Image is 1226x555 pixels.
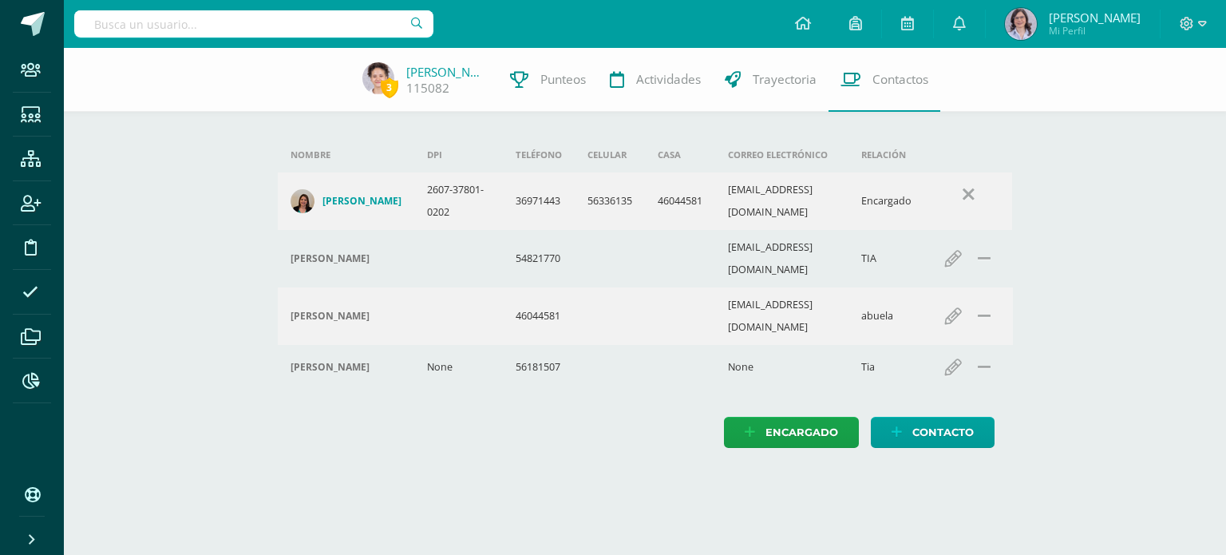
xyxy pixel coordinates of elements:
td: 46044581 [503,287,575,345]
td: 46044581 [645,172,715,230]
h4: [PERSON_NAME] [291,252,370,265]
div: Iliana Garcia [291,252,401,265]
a: Contactos [829,48,940,112]
img: f37c921fac564a96e10e031383d43c85.png [1005,8,1037,40]
h4: [PERSON_NAME] [291,310,370,323]
img: 4d1ce3232feb1b3c914387724c1cf2cc.png [362,62,394,94]
a: Encargado [724,417,859,448]
span: [PERSON_NAME] [1049,10,1141,26]
td: TIA [848,230,924,287]
span: Trayectoria [753,71,817,88]
td: Encargado [848,172,924,230]
td: None [715,345,849,389]
span: Contactos [872,71,928,88]
a: [PERSON_NAME] [406,64,486,80]
td: None [414,345,503,389]
a: [PERSON_NAME] [291,189,401,213]
td: 36971443 [503,172,575,230]
input: Busca un usuario... [74,10,433,38]
td: [EMAIL_ADDRESS][DOMAIN_NAME] [715,230,849,287]
div: Soledad Avila Garcia [291,361,401,374]
span: 3 [381,77,398,97]
th: Nombre [278,137,414,172]
th: DPI [414,137,503,172]
span: Punteos [540,71,586,88]
span: Actividades [636,71,701,88]
span: Encargado [765,418,838,447]
span: Mi Perfil [1049,24,1141,38]
img: a6bdabeaaa1cb29acee94855b547a8d9.png [291,189,314,213]
td: 56336135 [575,172,645,230]
a: Actividades [598,48,713,112]
th: Teléfono [503,137,575,172]
td: 56181507 [503,345,575,389]
h4: [PERSON_NAME] [291,361,370,374]
th: Correo electrónico [715,137,849,172]
a: Punteos [498,48,598,112]
td: 2607-37801-0202 [414,172,503,230]
th: Casa [645,137,715,172]
th: Relación [848,137,924,172]
td: abuela [848,287,924,345]
td: Tia [848,345,924,389]
td: [EMAIL_ADDRESS][DOMAIN_NAME] [715,172,849,230]
div: Isabel Avila [291,310,401,323]
a: Contacto [871,417,995,448]
a: Trayectoria [713,48,829,112]
th: Celular [575,137,645,172]
td: 54821770 [503,230,575,287]
h4: [PERSON_NAME] [322,195,401,208]
td: [EMAIL_ADDRESS][DOMAIN_NAME] [715,287,849,345]
a: 115082 [406,80,449,97]
span: Contacto [912,418,974,447]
